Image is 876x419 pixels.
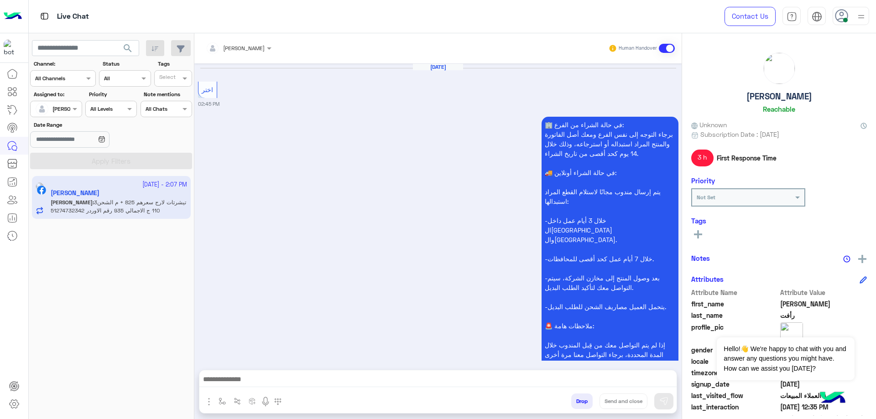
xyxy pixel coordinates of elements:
[691,288,778,297] span: Attribute Name
[219,398,226,405] img: select flow
[619,45,657,52] small: Human Handover
[725,7,776,26] a: Contact Us
[700,129,779,139] span: Subscription Date : [DATE]
[117,40,139,60] button: search
[691,357,778,366] span: locale
[717,337,854,380] span: Hello!👋 We're happy to chat with you and answer any questions you might have. How can we assist y...
[260,396,271,407] img: send voice note
[4,7,22,26] img: Logo
[691,310,778,320] span: last_name
[691,368,778,378] span: timezone
[691,345,778,355] span: gender
[36,103,48,115] img: defaultAdmin.png
[691,275,724,283] h6: Attributes
[158,60,191,68] label: Tags
[691,150,714,166] span: 3 h
[780,288,867,297] span: Attribute Value
[812,11,822,22] img: tab
[39,10,50,22] img: tab
[691,217,867,225] h6: Tags
[691,120,727,129] span: Unknown
[691,379,778,389] span: signup_date
[746,91,812,102] h5: [PERSON_NAME]
[764,53,795,84] img: picture
[413,64,463,70] h6: [DATE]
[691,254,710,262] h6: Notes
[274,398,282,405] img: make a call
[202,86,213,93] span: اختر
[234,398,241,405] img: Trigger scenario
[34,121,136,129] label: Date Range
[89,90,136,98] label: Priority
[691,391,778,400] span: last_visited_flow
[787,11,797,22] img: tab
[855,11,867,22] img: profile
[780,379,867,389] span: 2025-04-03T16:09:35.269Z
[691,402,778,412] span: last_interaction
[780,299,867,309] span: خالد
[697,194,715,201] b: Not Set
[780,310,867,320] span: رأفت
[691,322,778,343] span: profile_pic
[158,73,176,83] div: Select
[858,255,866,263] img: add
[103,60,150,68] label: Status
[691,176,715,185] h6: Priority
[230,393,245,409] button: Trigger scenario
[245,393,260,409] button: create order
[763,105,795,113] h6: Reachable
[215,393,230,409] button: select flow
[57,10,89,23] p: Live Chat
[4,40,20,56] img: 713415422032625
[249,398,256,405] img: create order
[198,100,219,108] small: 02:45 PM
[571,393,593,409] button: Drop
[34,60,95,68] label: Channel:
[203,396,214,407] img: send attachment
[30,153,192,169] button: Apply Filters
[600,393,647,409] button: Send and close
[782,7,801,26] a: tab
[780,402,867,412] span: 2025-09-25T09:35:22.7137663Z
[843,255,850,263] img: notes
[122,43,133,54] span: search
[691,299,778,309] span: first_name
[223,45,265,52] span: [PERSON_NAME]
[817,383,849,414] img: hulul-logo.png
[717,153,777,163] span: First Response Time
[542,117,678,372] p: 24/9/2025, 2:45 PM
[780,391,867,400] span: خدمة العملاء المبيعات
[144,90,191,98] label: Note mentions
[659,397,668,406] img: send message
[34,90,81,98] label: Assigned to:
